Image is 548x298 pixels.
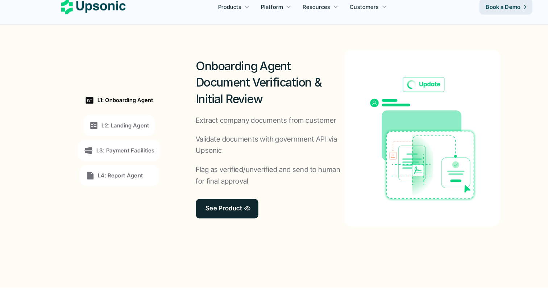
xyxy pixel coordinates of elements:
[181,162,318,183] p: Flag as verified/unverified and send to human for final approval
[190,198,224,208] p: See Product
[181,117,311,127] p: Extract company documents from customer
[90,99,141,107] p: L1: Onboarding Agent
[91,169,132,176] p: L4: Report Agent
[89,146,142,153] p: L3: Payment Facilities
[279,13,305,21] p: Resources
[202,13,223,21] p: Products
[448,13,481,21] p: Book a Demo
[197,10,235,23] a: Products
[181,64,318,109] h2: Onboarding Agent Document Verification & Initial Review
[443,9,491,24] a: Book a Demo
[181,194,238,212] a: See Product
[94,122,138,130] p: L2: Landing Agent
[323,13,350,21] p: Customers
[181,134,318,155] p: Validate documents with government API via Upsonic
[241,13,261,21] p: Platform
[523,273,541,291] div: Open Intercom Messenger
